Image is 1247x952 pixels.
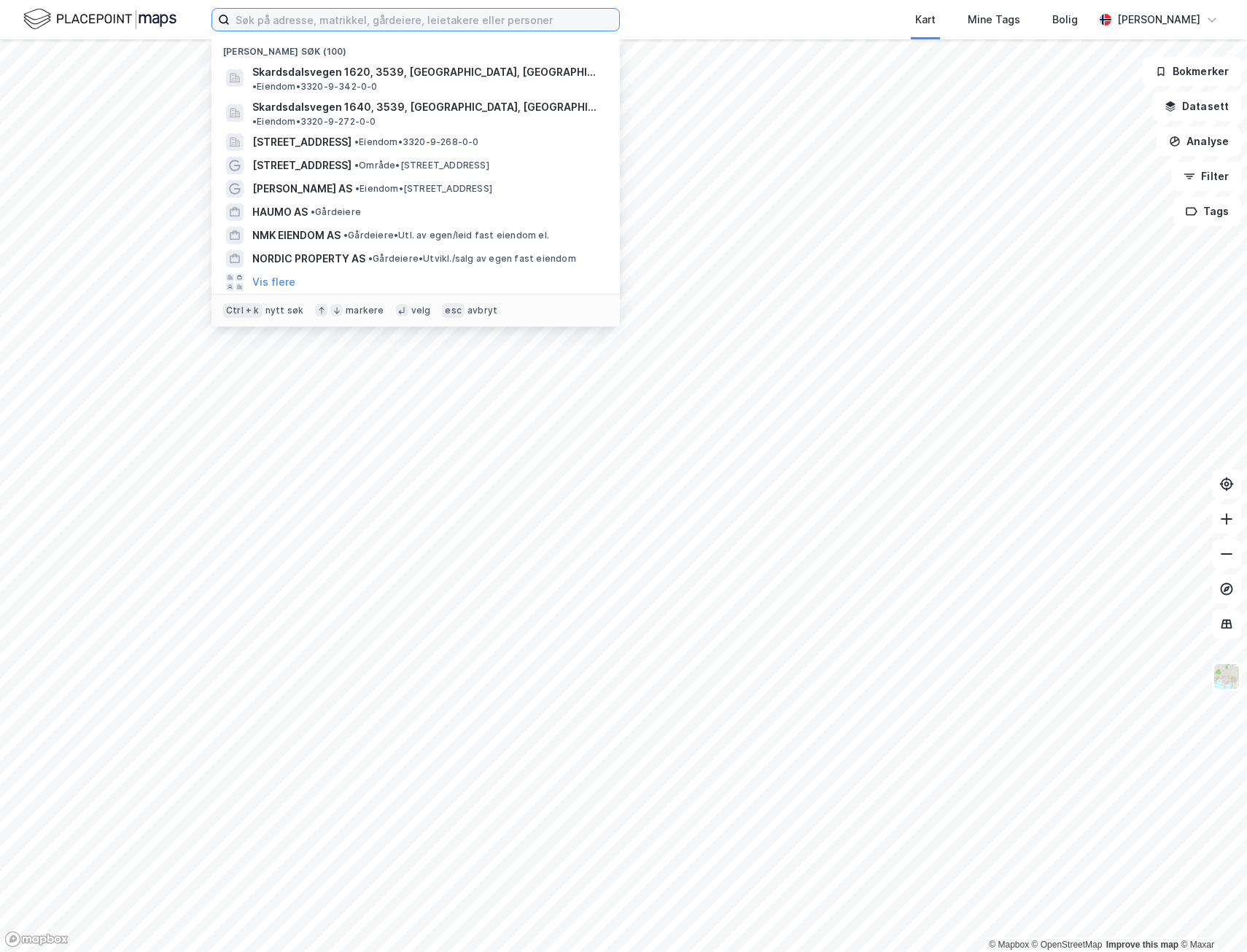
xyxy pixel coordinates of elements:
[343,230,549,241] span: Gårdeiere • Utl. av egen/leid fast eiendom el.
[1152,92,1241,121] button: Datasett
[311,206,361,218] span: Gårdeiere
[252,98,602,116] span: Skardsdalsvegen 1640, 3539, [GEOGRAPHIC_DATA], [GEOGRAPHIC_DATA]
[252,227,341,244] span: NMK EIENDOM AS
[968,11,1020,28] div: Mine Tags
[1174,882,1247,952] iframe: Chat Widget
[1106,940,1178,950] a: Improve this map
[354,160,489,171] span: Område • [STREET_ADDRESS]
[252,157,351,174] span: [STREET_ADDRESS]
[23,7,176,32] img: logo.f888ab2527a4732fd821a326f86c7f29.svg
[989,940,1029,950] a: Mapbox
[368,253,373,264] span: •
[4,931,69,948] a: Mapbox homepage
[368,253,576,265] span: Gårdeiere • Utvikl./salg av egen fast eiendom
[1117,11,1200,28] div: [PERSON_NAME]
[252,273,295,291] button: Vis flere
[1157,127,1241,156] button: Analyse
[1213,663,1240,690] img: Z
[1032,940,1103,950] a: OpenStreetMap
[252,133,351,151] span: [STREET_ADDRESS]
[1171,162,1241,191] button: Filter
[411,305,431,316] div: velg
[355,183,492,195] span: Eiendom • [STREET_ADDRESS]
[223,303,263,318] div: Ctrl + k
[915,11,936,28] div: Kart
[1052,11,1078,28] div: Bolig
[346,305,384,316] div: markere
[354,136,359,147] span: •
[1143,57,1241,86] button: Bokmerker
[230,9,619,31] input: Søk på adresse, matrikkel, gårdeiere, leietakere eller personer
[252,81,257,92] span: •
[355,183,360,194] span: •
[252,81,378,93] span: Eiendom • 3320-9-342-0-0
[343,230,348,241] span: •
[252,63,602,81] span: Skardsdalsvegen 1620, 3539, [GEOGRAPHIC_DATA], [GEOGRAPHIC_DATA]
[252,250,365,268] span: NORDIC PROPERTY AS
[265,305,304,316] div: nytt søk
[354,160,359,171] span: •
[1173,197,1241,226] button: Tags
[311,206,315,217] span: •
[211,34,620,61] div: [PERSON_NAME] søk (100)
[252,180,352,198] span: [PERSON_NAME] AS
[252,116,257,127] span: •
[252,203,308,221] span: HAUMO AS
[442,303,465,318] div: esc
[252,116,376,128] span: Eiendom • 3320-9-272-0-0
[354,136,479,148] span: Eiendom • 3320-9-268-0-0
[467,305,497,316] div: avbryt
